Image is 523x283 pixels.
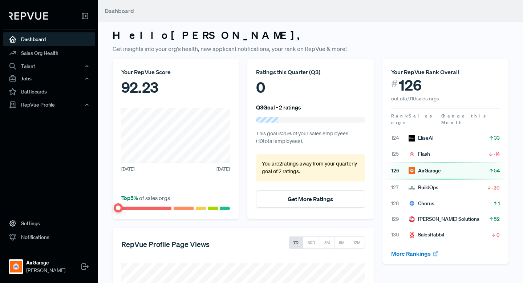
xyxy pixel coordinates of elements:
[121,194,139,202] span: Top 5 %
[391,95,439,102] span: out of 5,910 sales orgs
[113,29,508,41] h3: Hello [PERSON_NAME] ,
[349,236,365,249] button: 12M
[391,200,409,207] span: 128
[256,104,301,111] h6: Q3 Goal - 2 ratings
[391,113,433,125] span: Sales orgs
[492,184,500,191] span: -20
[121,68,230,76] div: Your RepVue Score
[409,134,434,142] div: EliseAI
[105,7,134,15] span: Dashboard
[262,160,359,176] p: You are 2 ratings away from your quarterly goal of 2 ratings .
[391,184,409,191] span: 127
[303,236,320,249] button: 30D
[121,194,170,202] span: of sales orgs
[121,76,230,98] div: 92.23
[256,76,365,98] div: 0
[391,113,409,119] span: Rank
[121,240,210,248] h5: RepVue Profile Page Views
[409,135,415,141] img: EliseAI
[3,60,95,72] button: Talent
[494,167,500,174] span: 54
[289,236,303,249] button: 7D
[3,32,95,46] a: Dashboard
[391,68,459,76] span: Your RepVue Rank Overall
[3,72,95,85] button: Jobs
[391,167,409,175] span: 126
[391,76,398,91] span: #
[391,215,409,223] span: 129
[10,261,22,272] img: AirGarage
[113,44,508,53] p: Get insights into your org's health, new applicant notifications, your rank on RepVue & more!
[399,76,422,94] span: 126
[496,231,500,239] span: 0
[9,12,48,20] img: RepVue
[216,166,230,172] span: [DATE]
[409,200,415,207] img: Chorus
[409,231,445,239] div: SalesRabbit
[256,190,365,208] button: Get More Ratings
[26,259,65,267] strong: AirGarage
[334,236,349,249] button: 6M
[494,134,500,141] span: 33
[409,216,415,223] img: Orama Solutions
[409,232,415,238] img: SalesRabbit
[3,250,95,277] a: AirGarageAirGarage[PERSON_NAME]
[409,215,479,223] div: [PERSON_NAME] Solutions
[409,184,415,191] img: BuildOps
[3,230,95,244] a: Notifications
[441,113,487,125] span: Change this Month
[3,46,95,60] a: Sales Org Health
[409,150,430,158] div: Flash
[121,166,135,172] span: [DATE]
[494,150,500,158] span: -14
[391,231,409,239] span: 130
[498,200,500,207] span: 1
[3,216,95,230] a: Settings
[409,184,438,191] div: BuildOps
[409,167,441,175] div: AirGarage
[391,150,409,158] span: 125
[3,99,95,111] button: RepVue Profile
[320,236,335,249] button: 3M
[26,267,65,274] span: [PERSON_NAME]
[494,215,500,223] span: 52
[409,200,434,207] div: Chorus
[409,151,415,157] img: Flash
[256,68,365,76] div: Ratings this Quarter ( Q3 )
[391,134,409,142] span: 124
[409,167,415,174] img: AirGarage
[391,250,439,257] a: More Rankings
[3,85,95,99] a: Battlecards
[256,130,365,146] p: This goal is 25 % of your sales employees ( 10 total employees).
